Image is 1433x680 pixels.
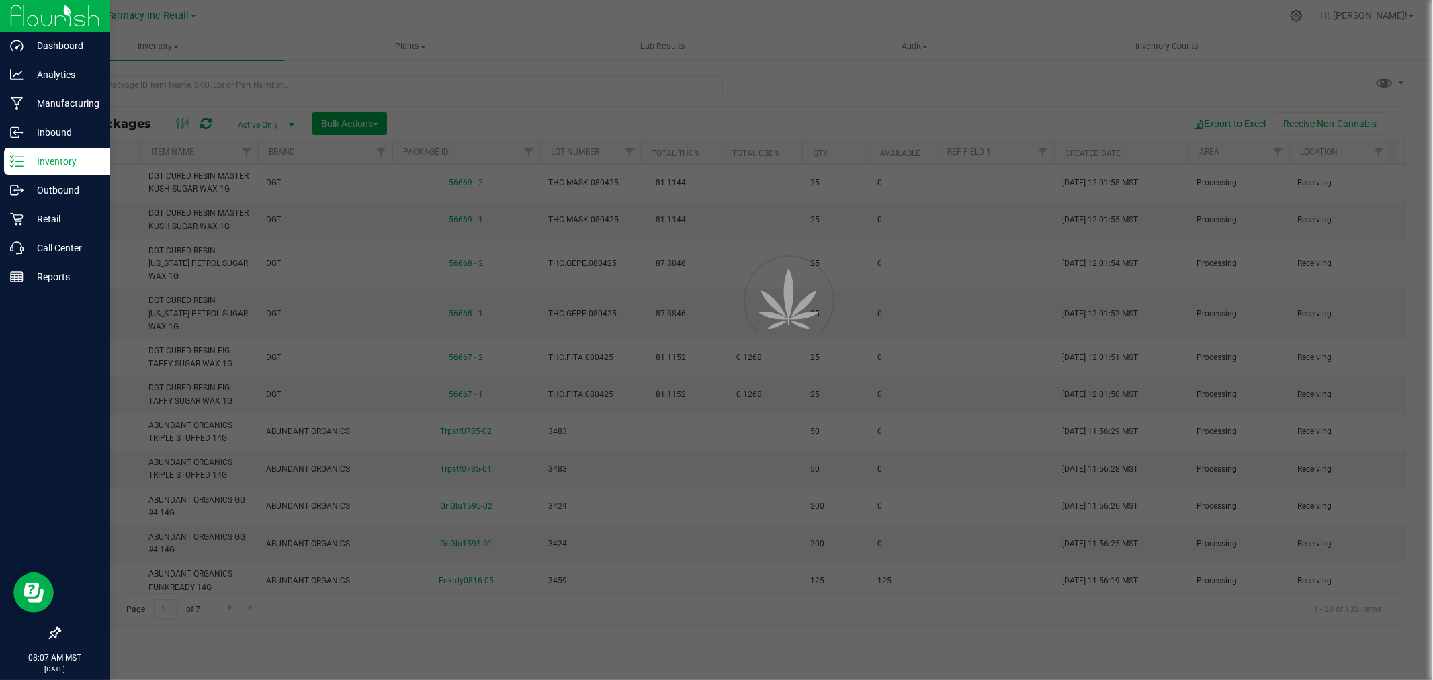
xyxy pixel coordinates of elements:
[10,97,24,110] inline-svg: Manufacturing
[6,652,104,664] p: 08:07 AM MST
[24,67,104,83] p: Analytics
[24,124,104,140] p: Inbound
[24,182,104,198] p: Outbound
[10,212,24,226] inline-svg: Retail
[10,270,24,284] inline-svg: Reports
[24,211,104,227] p: Retail
[10,183,24,197] inline-svg: Outbound
[24,240,104,256] p: Call Center
[24,269,104,285] p: Reports
[24,38,104,54] p: Dashboard
[10,155,24,168] inline-svg: Inventory
[24,153,104,169] p: Inventory
[10,126,24,139] inline-svg: Inbound
[13,572,54,613] iframe: Resource center
[24,95,104,112] p: Manufacturing
[10,241,24,255] inline-svg: Call Center
[10,68,24,81] inline-svg: Analytics
[6,664,104,674] p: [DATE]
[10,39,24,52] inline-svg: Dashboard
